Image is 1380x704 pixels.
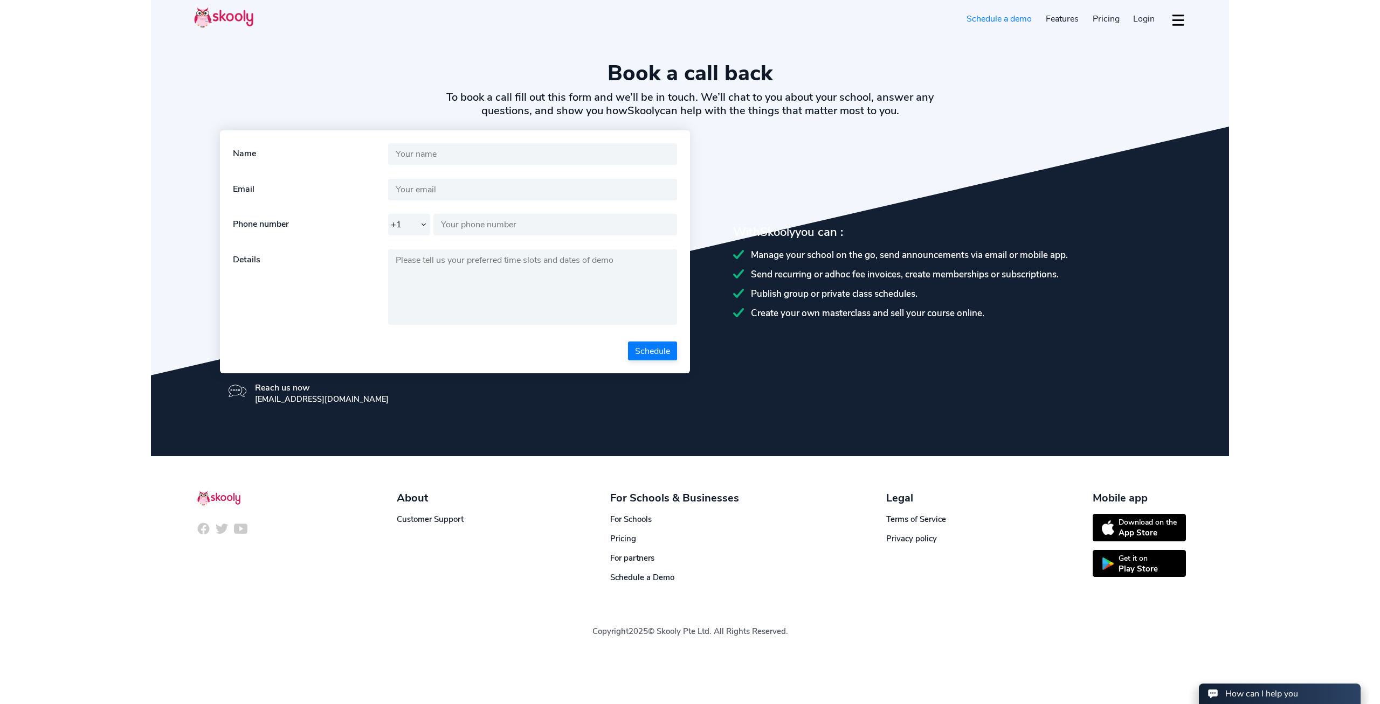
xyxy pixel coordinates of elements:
button: dropdown menu [1170,8,1186,32]
img: icon-youtube [234,522,247,535]
img: icon-twitter [215,522,229,535]
div: Create your own masterclass and sell your course online. [733,307,1160,319]
a: Features [1039,10,1086,27]
img: icon-playstore [1102,557,1114,570]
div: With you can : [733,224,1160,240]
img: Skooly [194,7,253,28]
a: Privacy policy [886,533,937,544]
a: Schedule a demo [960,10,1039,27]
div: For Schools & Businesses [610,491,739,505]
div: Download on the [1119,517,1177,527]
div: Publish group or private class schedules. [733,288,1160,300]
div: Name [233,143,388,165]
a: Schedule a Demo [610,572,674,583]
span: Pricing [1093,13,1120,25]
a: Terms of Service [886,514,946,525]
h1: Book a call back [194,60,1186,86]
span: Skooly [627,103,660,118]
h2: To book a call fill out this form and we’ll be in touch. We’ll chat to you about your school, ans... [442,90,938,117]
span: Login [1133,13,1155,25]
a: Pricing [1086,10,1127,27]
span: Skooly [760,224,795,240]
div: Reach us now [255,382,389,394]
div: Manage your school on the go, send announcements via email or mobile app. [733,249,1160,261]
div: App Store [1119,527,1177,538]
a: Pricing [610,533,636,544]
input: Your name [388,143,677,165]
img: icon-message [229,382,246,400]
div: Email [233,179,388,200]
div: Mobile app [1093,491,1186,505]
input: Your email [388,179,677,200]
div: Get it on [1119,553,1158,563]
div: About [397,491,464,505]
span: 2025 [629,626,648,637]
div: Legal [886,491,946,505]
a: For Schools [610,514,652,525]
div: Phone number [233,214,388,235]
a: For partners [610,553,654,563]
div: Copyright © Skooly Pte Ltd. All Rights Reserved. [194,583,1186,654]
div: Send recurring or adhoc fee invoices, create memberships or subscriptions. [733,268,1160,281]
a: Login [1126,10,1162,27]
div: Play Store [1119,563,1158,574]
div: Details [233,249,388,328]
div: [EMAIL_ADDRESS][DOMAIN_NAME] [255,394,389,405]
button: Schedule [628,341,677,360]
img: Skooly [197,491,240,506]
a: Customer Support [397,514,464,525]
img: icon-facebook [197,522,210,535]
a: Get it onPlay Store [1093,550,1186,577]
img: icon-appstore [1102,520,1114,535]
input: Your phone number [433,214,677,235]
a: Download on theApp Store [1093,514,1186,541]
